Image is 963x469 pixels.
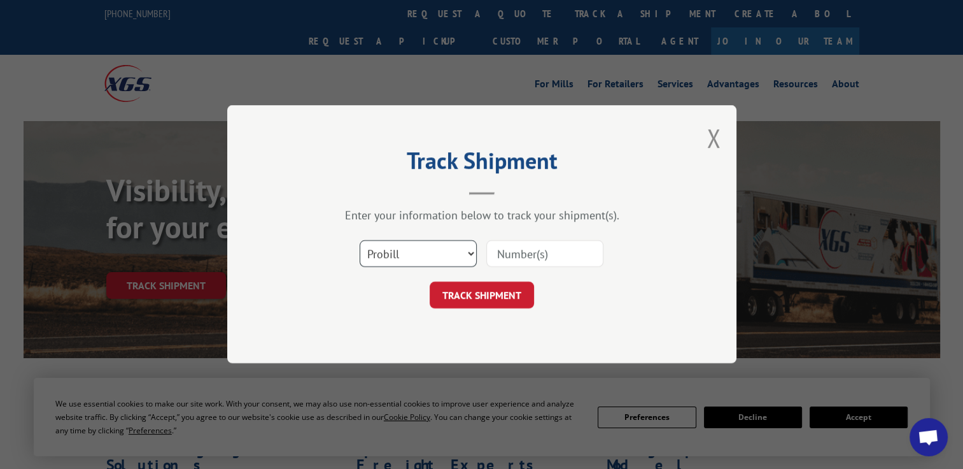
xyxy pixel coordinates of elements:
[706,121,720,155] button: Close modal
[291,208,673,223] div: Enter your information below to track your shipment(s).
[486,241,603,268] input: Number(s)
[430,282,534,309] button: TRACK SHIPMENT
[291,152,673,176] h2: Track Shipment
[910,418,948,456] div: Open chat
